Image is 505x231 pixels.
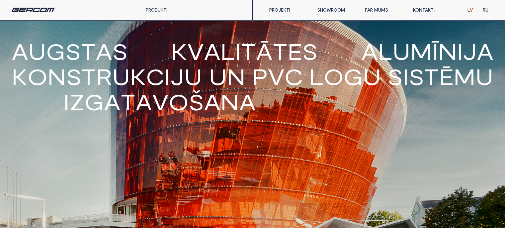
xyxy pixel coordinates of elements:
[475,65,493,88] span: u
[170,65,184,88] span: j
[81,40,96,62] span: t
[171,40,187,62] span: k
[66,65,81,88] span: s
[227,65,245,88] span: n
[204,40,220,62] span: a
[112,65,130,88] span: u
[121,90,135,113] span: T
[360,3,408,17] a: PAR MUMS
[184,65,202,88] span: u
[361,40,378,62] span: a
[164,65,170,88] span: i
[69,90,85,113] span: Z
[28,40,46,62] span: u
[169,90,189,113] span: O
[65,40,81,62] span: s
[112,40,127,62] span: s
[285,65,303,88] span: C
[410,40,432,62] span: m
[408,3,456,17] a: KONTAKTI
[239,90,256,113] span: A
[189,90,204,113] span: Š
[28,65,47,88] span: o
[209,65,227,88] span: u
[439,65,454,88] span: ē
[104,90,121,113] span: A
[463,40,477,62] span: j
[324,65,344,88] span: o
[403,65,409,88] span: i
[457,40,463,62] span: i
[344,65,363,88] span: g
[309,65,324,88] span: l
[130,65,146,88] span: k
[46,40,65,62] span: g
[432,40,438,62] span: ī
[81,65,96,88] span: t
[96,40,112,62] span: a
[235,40,241,62] span: i
[47,65,66,88] span: n
[204,90,220,113] span: A
[252,65,268,88] span: P
[96,65,112,88] span: r
[12,65,28,88] span: k
[302,40,317,62] span: s
[12,40,28,62] span: A
[46,90,63,113] span: V
[256,40,273,62] span: ā
[392,40,410,62] span: u
[264,3,312,17] a: PROJEKTI
[146,7,167,13] a: PRODUKTI
[12,90,29,113] span: V
[220,40,235,62] span: l
[363,65,381,88] span: u
[454,65,475,88] span: m
[85,90,104,113] span: G
[220,90,239,113] span: N
[146,65,164,88] span: c
[478,3,493,17] a: RU
[409,65,424,88] span: s
[152,90,169,113] span: V
[29,90,46,113] span: V
[288,40,302,62] span: e
[378,40,392,62] span: l
[438,40,457,62] span: n
[63,90,69,113] span: I
[187,40,204,62] span: v
[312,3,360,17] a: SHOWROOM
[135,90,152,113] span: A
[241,40,256,62] span: t
[424,65,439,88] span: t
[387,65,403,88] span: s
[273,40,288,62] span: t
[477,40,493,62] span: a
[268,65,285,88] span: V
[463,3,478,17] a: LV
